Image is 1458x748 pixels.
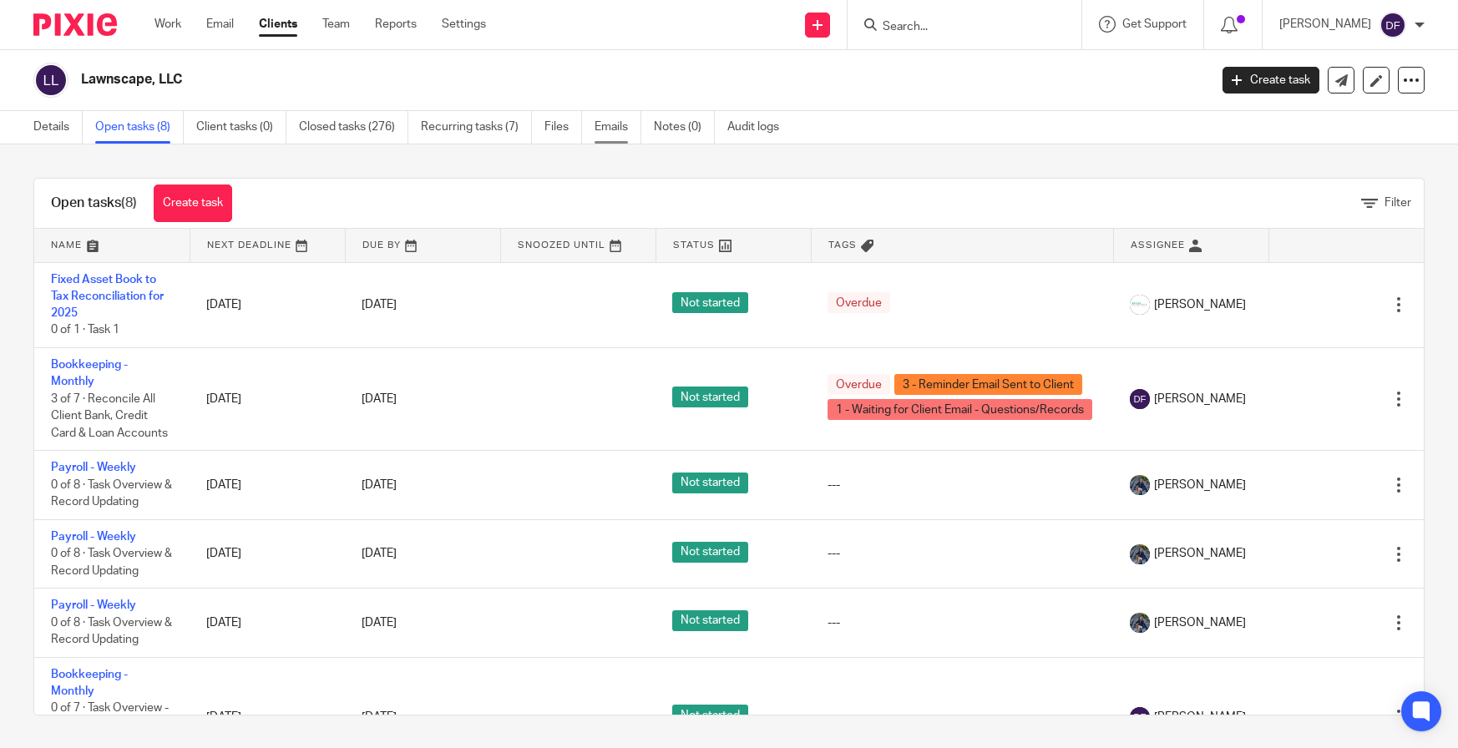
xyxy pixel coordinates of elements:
span: [PERSON_NAME] [1154,614,1246,631]
td: [DATE] [190,589,345,657]
span: [DATE] [362,299,397,311]
td: [DATE] [190,348,345,451]
a: Audit logs [727,111,792,144]
img: svg%3E [1380,12,1406,38]
span: (8) [121,196,137,210]
span: [PERSON_NAME] [1154,391,1246,407]
img: Pixie [33,13,117,36]
a: Payroll - Weekly [51,599,136,611]
a: Closed tasks (276) [299,111,408,144]
img: 20210918_184149%20(2).jpg [1130,544,1150,564]
a: Details [33,111,83,144]
span: Not started [672,387,748,407]
a: Bookkeeping - Monthly [51,359,128,387]
span: Not started [672,705,748,725]
a: Recurring tasks (7) [421,111,532,144]
a: Payroll - Weekly [51,531,136,543]
span: Tags [828,240,857,250]
span: Not started [672,292,748,313]
span: 0 of 8 · Task Overview & Record Updating [51,617,172,646]
td: [DATE] [190,451,345,519]
span: [DATE] [362,711,397,723]
span: 3 of 7 · Reconcile All Client Bank, Credit Card & Loan Accounts [51,393,168,439]
span: Overdue [828,292,890,313]
td: [DATE] [190,262,345,348]
span: Overdue [828,374,890,395]
h2: Lawnscape, LLC [81,71,975,88]
img: _Logo.png [1130,295,1150,315]
a: Reports [375,16,417,33]
a: Team [322,16,350,33]
a: Bookkeeping - Monthly [51,669,128,697]
span: [DATE] [362,548,397,560]
a: Create task [1223,67,1319,93]
span: 0 of 1 · Task 1 [51,325,119,336]
span: Snoozed Until [518,240,605,250]
span: Status [673,240,715,250]
span: Filter [1385,197,1411,209]
span: 1 - Waiting for Client Email - Questions/Records [828,399,1092,420]
span: [DATE] [362,393,397,405]
div: --- [828,614,1096,631]
h1: Open tasks [51,195,137,212]
a: Settings [442,16,486,33]
a: Emails [595,111,641,144]
a: Email [206,16,234,33]
span: Not started [672,542,748,563]
img: svg%3E [1130,389,1150,409]
td: [DATE] [190,519,345,588]
span: 0 of 8 · Task Overview & Record Updating [51,548,172,577]
span: [PERSON_NAME] [1154,477,1246,493]
span: [DATE] [362,479,397,491]
img: 20210918_184149%20(2).jpg [1130,613,1150,633]
a: Payroll - Weekly [51,462,136,473]
div: --- [828,545,1096,562]
a: Work [154,16,181,33]
span: Get Support [1122,18,1187,30]
img: 20210918_184149%20(2).jpg [1130,475,1150,495]
a: Files [544,111,582,144]
span: 3 - Reminder Email Sent to Client [894,374,1082,395]
a: Create task [154,184,232,222]
span: Not started [672,610,748,631]
span: [PERSON_NAME] [1154,296,1246,313]
span: [PERSON_NAME] [1154,709,1246,725]
span: [DATE] [362,617,397,629]
a: Fixed Asset Book to Tax Reconciliation for 2025 [51,274,164,320]
p: [PERSON_NAME] [1279,16,1371,33]
a: Notes (0) [654,111,715,144]
span: [PERSON_NAME] [1154,545,1246,562]
input: Search [881,20,1031,35]
span: 0 of 8 · Task Overview & Record Updating [51,479,172,508]
span: Not started [672,473,748,493]
a: Open tasks (8) [95,111,184,144]
a: Client tasks (0) [196,111,286,144]
div: --- [828,477,1096,493]
img: svg%3E [33,63,68,98]
img: svg%3E [1130,707,1150,727]
div: --- [828,709,1096,725]
a: Clients [259,16,297,33]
